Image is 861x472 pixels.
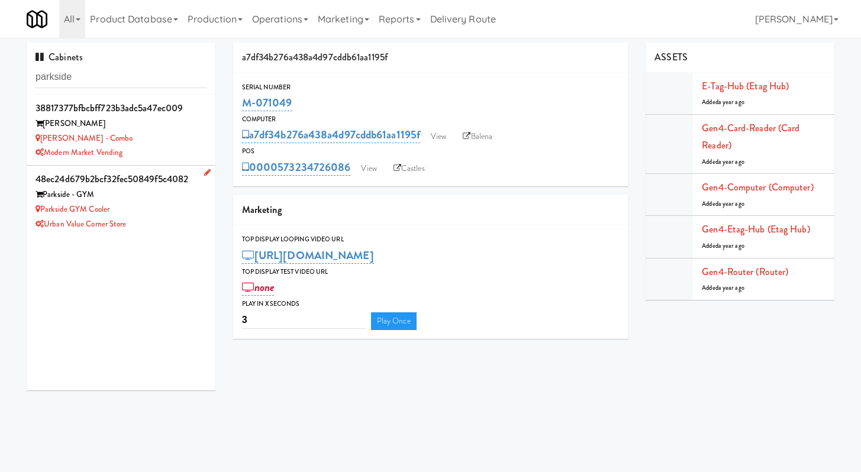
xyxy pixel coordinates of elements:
[702,283,744,292] span: Added
[242,146,620,157] div: POS
[242,247,374,264] a: [URL][DOMAIN_NAME]
[36,187,207,202] div: Parkside - GYM
[242,82,620,93] div: Serial Number
[242,266,620,278] div: Top Display Test Video Url
[242,298,620,310] div: Play in X seconds
[36,117,207,131] div: [PERSON_NAME]
[36,218,127,229] a: Urban Value Corner Store
[702,121,799,153] a: Gen4-card-reader (Card Reader)
[242,203,282,216] span: Marketing
[702,241,744,250] span: Added
[702,79,789,93] a: E-tag-hub (Etag Hub)
[457,128,498,146] a: Balena
[718,157,744,166] span: a year ago
[36,147,122,158] a: Modern Market Vending
[718,199,744,208] span: a year ago
[242,127,420,143] a: a7df34b276a438a4d97cddb61aa1195f
[242,95,292,111] a: M-071049
[36,99,207,117] div: 38817377bfbcbff723b3adc5a47ec009
[27,95,215,166] li: 38817377bfbcbff723b3adc5a47ec009[PERSON_NAME] [PERSON_NAME] - ComboModern Market Vending
[242,279,275,296] a: none
[702,98,744,106] span: Added
[371,312,417,330] a: Play Once
[36,66,207,88] input: Search cabinets
[718,241,744,250] span: a year ago
[718,283,744,292] span: a year ago
[718,98,744,106] span: a year ago
[36,50,83,64] span: Cabinets
[702,199,744,208] span: Added
[36,132,133,144] a: [PERSON_NAME] - Combo
[702,265,788,279] a: Gen4-router (Router)
[388,160,431,177] a: Castles
[233,43,628,73] div: a7df34b276a438a4d97cddb61aa1195f
[654,50,688,64] span: ASSETS
[242,159,351,176] a: 0000573234726086
[36,203,109,215] a: Parkside GYM Cooler
[425,128,452,146] a: View
[36,170,207,188] div: 48ec24d679b2bcf32fec50849f5c4082
[355,160,382,177] a: View
[702,222,810,236] a: Gen4-etag-hub (Etag Hub)
[27,9,47,30] img: Micromart
[242,234,620,245] div: Top Display Looping Video Url
[702,180,813,194] a: Gen4-computer (Computer)
[242,114,620,125] div: Computer
[27,166,215,236] li: 48ec24d679b2bcf32fec50849f5c4082Parkside - GYM Parkside GYM CoolerUrban Value Corner Store
[702,157,744,166] span: Added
